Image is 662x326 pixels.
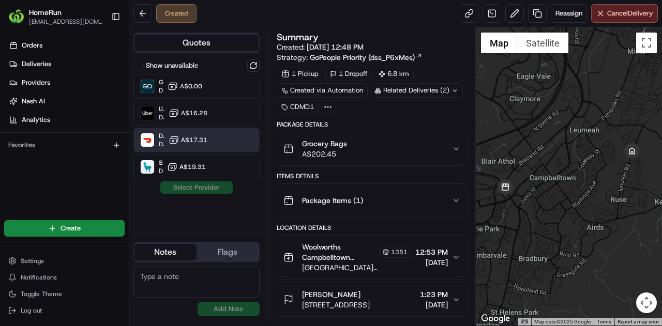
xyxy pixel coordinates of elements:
span: Reassign [555,9,582,18]
button: Notifications [4,270,125,285]
button: Map camera controls [636,292,657,313]
span: [PERSON_NAME] [302,289,360,300]
a: Deliveries [4,56,129,72]
a: Terms [597,319,611,324]
button: Show satellite imagery [517,33,568,53]
span: A$0.00 [180,82,202,90]
span: Package Items ( 1 ) [302,195,363,206]
span: Cancel Delivery [607,9,653,18]
span: Map data ©2025 Google [534,319,591,324]
div: 1 Pickup [277,67,323,81]
h3: Summary [277,33,319,42]
span: Notifications [21,273,57,282]
span: Dropoff ETA 2 hours [159,167,163,175]
span: Nash AI [22,97,45,106]
button: Flags [197,244,259,260]
div: CDMD1 [277,100,319,114]
img: Sherpa [141,160,154,174]
span: GoPeople [159,78,163,86]
div: Related Deliveries (2) [370,83,463,98]
div: Strategy: [277,52,423,63]
button: Reassign [551,4,587,23]
a: Analytics [4,112,129,128]
button: A$0.00 [168,81,202,91]
img: DoorDash [141,133,154,147]
button: Grocery BagsA$202.45 [277,132,467,165]
button: Notes [134,244,197,260]
span: Settings [21,257,44,265]
span: A$17.31 [181,136,207,144]
span: Deliveries [22,59,51,69]
span: Analytics [22,115,50,125]
span: A$202.45 [302,149,347,159]
label: Show unavailable [146,61,198,70]
button: CancelDelivery [591,4,658,23]
div: 6.8 km [374,67,414,81]
button: HomeRun [29,7,62,18]
button: Woolworths Campbelltown Marketfair Manager Manager1351[GEOGRAPHIC_DATA][PERSON_NAME] And Kellicar... [277,236,467,279]
span: Dropoff ETA 56 minutes [159,140,164,148]
button: Create [4,220,125,237]
span: A$19.31 [179,163,206,171]
div: Location Details [277,224,467,232]
img: HomeRun [8,8,25,25]
span: Grocery Bags [302,138,347,149]
span: [DATE] [420,300,448,310]
button: Quotes [134,35,259,51]
div: 1 Dropoff [325,67,372,81]
span: [GEOGRAPHIC_DATA][PERSON_NAME] And Kellicar And [GEOGRAPHIC_DATA], [GEOGRAPHIC_DATA], [GEOGRAPHIC... [302,262,411,273]
button: A$19.31 [167,162,206,172]
span: Toggle Theme [21,290,62,298]
a: Nash AI [4,93,129,110]
img: GoPeople [141,80,154,93]
span: Woolworths Campbelltown Marketfair Manager Manager [302,242,377,262]
div: Favorites [4,137,125,153]
button: [PERSON_NAME][STREET_ADDRESS]1:23 PM[DATE] [277,283,467,316]
div: Package Details [277,120,467,129]
span: 1351 [391,248,408,256]
img: Uber [141,106,154,120]
a: Created via Automation [277,83,368,98]
div: Items Details [277,172,467,180]
span: [STREET_ADDRESS] [302,300,370,310]
a: Open this area in Google Maps (opens a new window) [478,312,513,325]
span: Uber [159,105,164,113]
span: A$16.28 [181,109,207,117]
span: Dropoff ETA 53 minutes [159,113,164,121]
span: Create [61,224,81,233]
a: Report a map error [618,319,659,324]
button: Keyboard shortcuts [521,319,528,323]
img: Google [478,312,513,325]
span: Dropoff ETA 4 hours [159,86,163,95]
a: Providers [4,74,129,91]
span: Sherpa [159,159,163,167]
span: GoPeople Priority (dss_P6xMes) [310,52,415,63]
button: Toggle fullscreen view [636,33,657,53]
span: [DATE] 12:48 PM [307,42,364,52]
button: A$16.28 [169,108,207,118]
button: Log out [4,303,125,318]
a: Orders [4,37,129,54]
a: GoPeople Priority (dss_P6xMes) [310,52,423,63]
span: 1:23 PM [420,289,448,300]
span: Created: [277,42,364,52]
span: Log out [21,306,42,315]
button: HomeRunHomeRun[EMAIL_ADDRESS][DOMAIN_NAME] [4,4,107,29]
button: Toggle Theme [4,287,125,301]
span: 12:53 PM [415,247,448,257]
span: Orders [22,41,42,50]
button: Show street map [481,33,517,53]
button: A$17.31 [169,135,207,145]
span: DoorDash [159,132,164,140]
span: [DATE] [415,257,448,268]
button: Package Items (1) [277,184,467,217]
button: [EMAIL_ADDRESS][DOMAIN_NAME] [29,18,103,26]
button: Settings [4,254,125,268]
span: Providers [22,78,50,87]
